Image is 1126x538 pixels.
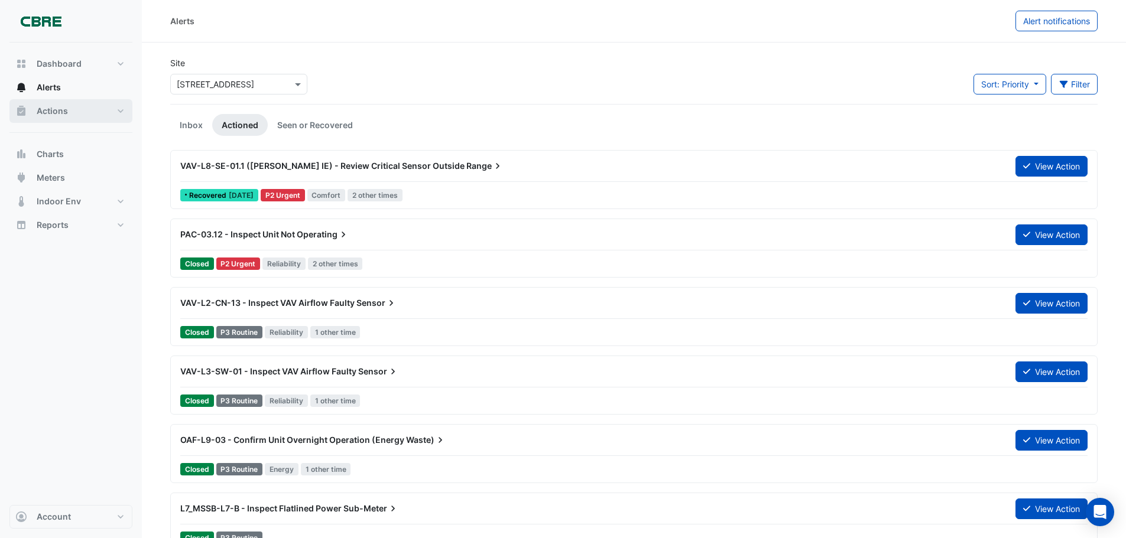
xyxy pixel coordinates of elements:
[265,394,308,407] span: Reliability
[268,114,362,136] a: Seen or Recovered
[180,394,214,407] span: Closed
[15,148,27,160] app-icon: Charts
[262,257,306,270] span: Reliability
[9,213,132,237] button: Reports
[348,189,403,201] span: 2 other times
[9,166,132,190] button: Meters
[189,192,229,199] span: Recovered
[310,326,361,338] span: 1 other time
[356,297,397,309] span: Sensor
[15,195,27,207] app-icon: Indoor Env
[9,505,132,529] button: Account
[301,463,351,475] span: 1 other time
[1015,224,1088,245] button: View Action
[308,257,363,270] span: 2 other times
[1086,498,1114,526] div: Open Intercom Messenger
[170,114,212,136] a: Inbox
[1015,11,1098,31] button: Alert notifications
[1015,293,1088,314] button: View Action
[1051,74,1098,94] button: Filter
[15,219,27,231] app-icon: Reports
[37,172,65,184] span: Meters
[37,58,82,70] span: Dashboard
[1015,361,1088,382] button: View Action
[37,219,69,231] span: Reports
[180,229,295,239] span: PAC-03.12 - Inspect Unit Not
[9,76,132,99] button: Alerts
[37,105,68,117] span: Actions
[9,142,132,166] button: Charts
[265,326,308,338] span: Reliability
[15,105,27,117] app-icon: Actions
[14,9,67,33] img: Company Logo
[15,81,27,93] app-icon: Alerts
[180,435,404,445] span: OAF-L9-03 - Confirm Unit Overnight Operation (Energy
[180,161,465,171] span: VAV-L8-SE-01.1 ([PERSON_NAME] IE) - Review Critical Sensor Outside
[37,511,71,523] span: Account
[15,172,27,184] app-icon: Meters
[261,189,305,201] div: P2 Urgent
[297,229,349,240] span: Operating
[216,326,263,338] div: P3 Routine
[265,463,298,475] span: Energy
[229,191,254,200] span: Tue 05-Aug-2025 09:15 AEST
[37,81,61,93] span: Alerts
[180,463,214,475] span: Closed
[310,394,361,407] span: 1 other time
[466,160,504,172] span: Range
[180,366,356,376] span: VAV-L3-SW-01 - Inspect VAV Airflow Faulty
[343,503,399,514] span: Sub-Meter
[981,79,1029,89] span: Sort: Priority
[307,189,346,201] span: Comfort
[216,257,261,270] div: P2 Urgent
[358,366,399,377] span: Sensor
[170,15,194,27] div: Alerts
[37,195,81,207] span: Indoor Env
[9,190,132,213] button: Indoor Env
[1023,16,1090,26] span: Alert notifications
[1015,156,1088,177] button: View Action
[216,394,263,407] div: P3 Routine
[180,257,214,270] span: Closed
[180,298,355,308] span: VAV-L2-CN-13 - Inspect VAV Airflow Faulty
[406,434,446,446] span: Waste)
[9,52,132,76] button: Dashboard
[170,57,185,69] label: Site
[37,148,64,160] span: Charts
[15,58,27,70] app-icon: Dashboard
[180,326,214,338] span: Closed
[216,463,263,475] div: P3 Routine
[212,114,268,136] a: Actioned
[1015,498,1088,519] button: View Action
[974,74,1046,94] button: Sort: Priority
[1015,430,1088,451] button: View Action
[180,503,342,513] span: L7_MSSB-L7-B - Inspect Flatlined Power
[9,99,132,123] button: Actions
